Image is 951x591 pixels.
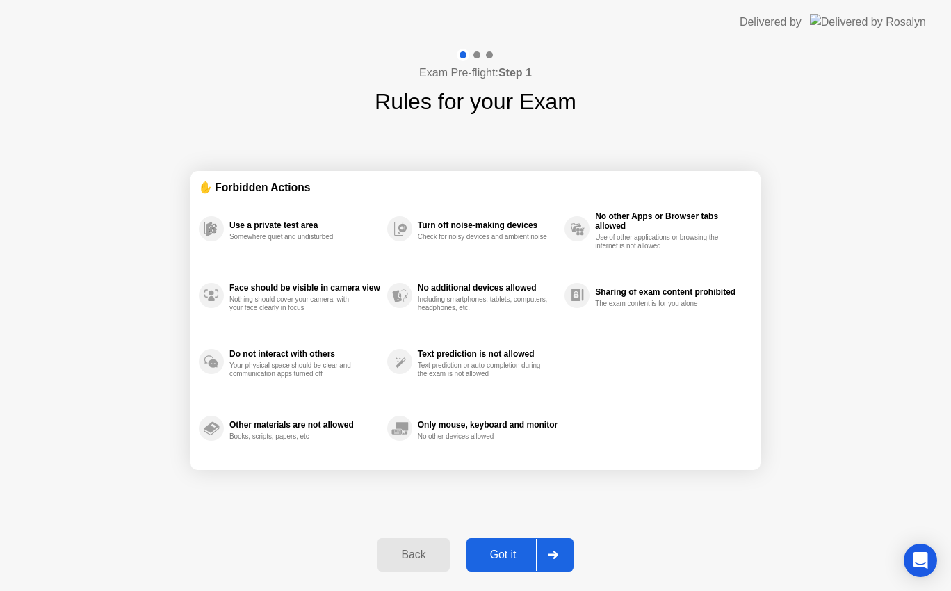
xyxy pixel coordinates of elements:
[471,549,536,561] div: Got it
[418,362,549,378] div: Text prediction or auto-completion during the exam is not allowed
[466,538,574,572] button: Got it
[595,300,726,308] div: The exam content is for you alone
[419,65,532,81] h4: Exam Pre-flight:
[595,287,745,297] div: Sharing of exam content prohibited
[498,67,532,79] b: Step 1
[740,14,802,31] div: Delivered by
[418,283,558,293] div: No additional devices allowed
[199,179,752,195] div: ✋ Forbidden Actions
[377,538,449,572] button: Back
[229,362,361,378] div: Your physical space should be clear and communication apps turned off
[810,14,926,30] img: Delivered by Rosalyn
[904,544,937,577] div: Open Intercom Messenger
[229,349,380,359] div: Do not interact with others
[418,233,549,241] div: Check for noisy devices and ambient noise
[229,283,380,293] div: Face should be visible in camera view
[229,220,380,230] div: Use a private test area
[229,420,380,430] div: Other materials are not allowed
[595,234,726,250] div: Use of other applications or browsing the internet is not allowed
[418,432,549,441] div: No other devices allowed
[418,349,558,359] div: Text prediction is not allowed
[229,295,361,312] div: Nothing should cover your camera, with your face clearly in focus
[229,432,361,441] div: Books, scripts, papers, etc
[375,85,576,118] h1: Rules for your Exam
[382,549,445,561] div: Back
[229,233,361,241] div: Somewhere quiet and undisturbed
[595,211,745,231] div: No other Apps or Browser tabs allowed
[418,295,549,312] div: Including smartphones, tablets, computers, headphones, etc.
[418,420,558,430] div: Only mouse, keyboard and monitor
[418,220,558,230] div: Turn off noise-making devices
